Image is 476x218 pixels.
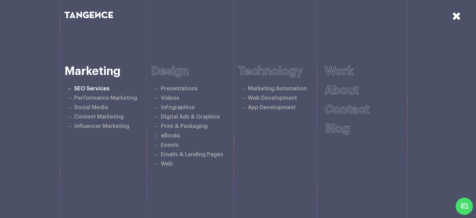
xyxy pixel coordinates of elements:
a: Social Media [74,105,108,110]
a: Blog [325,123,350,135]
a: Work [325,66,354,77]
a: Marketing Automation [248,86,307,91]
a: Digital Ads & Graphics [161,114,220,120]
a: Events [161,142,179,148]
div: v 4.0.24 [18,10,31,15]
a: Presentations [161,86,198,91]
img: logo_orange.svg [10,10,15,15]
a: Content Marketing [74,114,124,120]
a: Videos [161,95,179,101]
img: website_grey.svg [10,16,15,21]
a: Emails & Landing Pages [161,152,223,157]
h6: Technology [238,65,325,78]
a: About [325,85,359,96]
a: SEO Services [74,86,110,91]
a: eBooks [161,133,180,138]
a: Web Development [248,95,297,101]
a: App Development [248,105,296,110]
a: Print & Packaging [161,124,207,129]
a: Influencer Marketing [74,124,129,129]
div: Domain: [DOMAIN_NAME] [16,16,69,21]
h6: Design [151,65,238,78]
h6: Marketing [64,65,151,78]
img: tab_keywords_by_traffic_grey.svg [62,36,67,41]
a: Performance Marketing [74,95,137,101]
a: Infographics [161,105,195,110]
a: Contact [325,104,369,115]
img: tab_domain_overview_orange.svg [17,36,22,41]
div: Domain Overview [24,37,56,41]
div: Keywords by Traffic [69,37,105,41]
span: Chat Widget [456,198,473,215]
a: Web [161,161,173,167]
